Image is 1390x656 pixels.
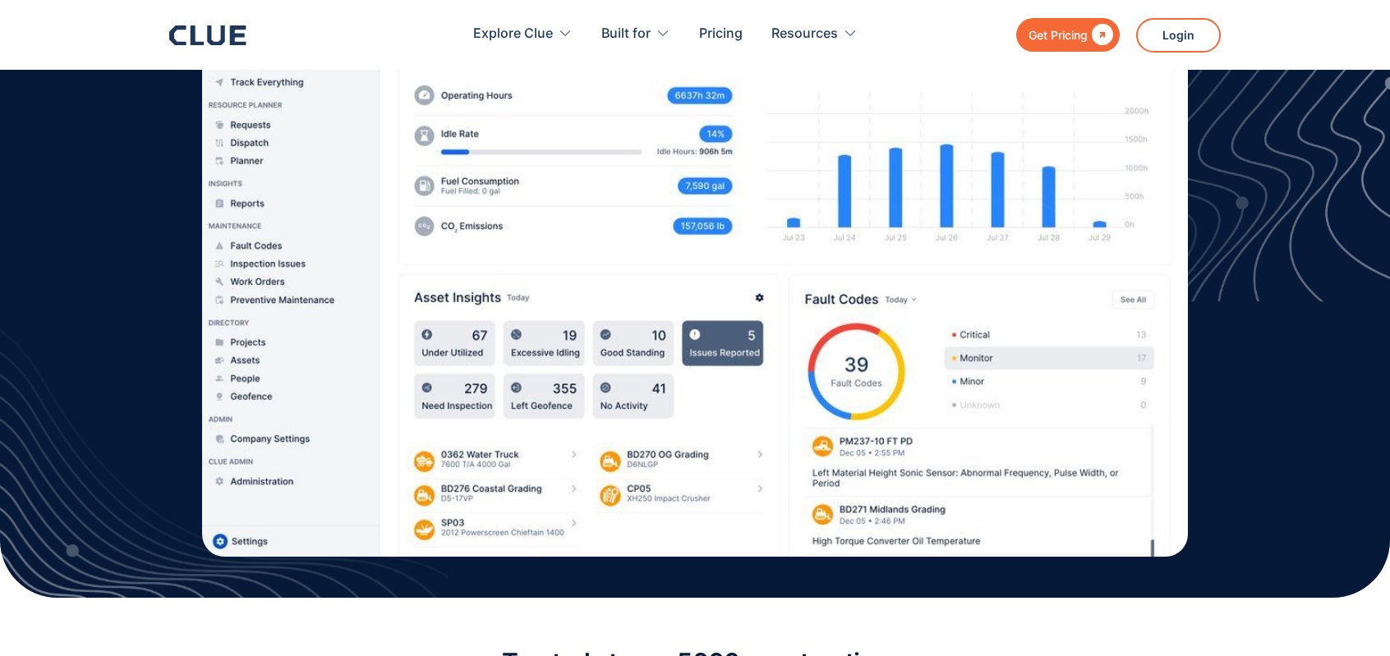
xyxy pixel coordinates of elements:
[601,8,670,60] div: Built for
[1088,25,1113,45] div: 
[699,8,743,60] a: Pricing
[1016,18,1120,52] a: Get Pricing
[771,8,858,60] div: Resources
[1136,18,1221,53] a: Login
[1308,577,1390,656] iframe: Chat Widget
[601,8,651,60] div: Built for
[771,8,838,60] div: Resources
[1029,25,1088,45] div: Get Pricing
[473,8,573,60] div: Explore Clue
[473,8,553,60] div: Explore Clue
